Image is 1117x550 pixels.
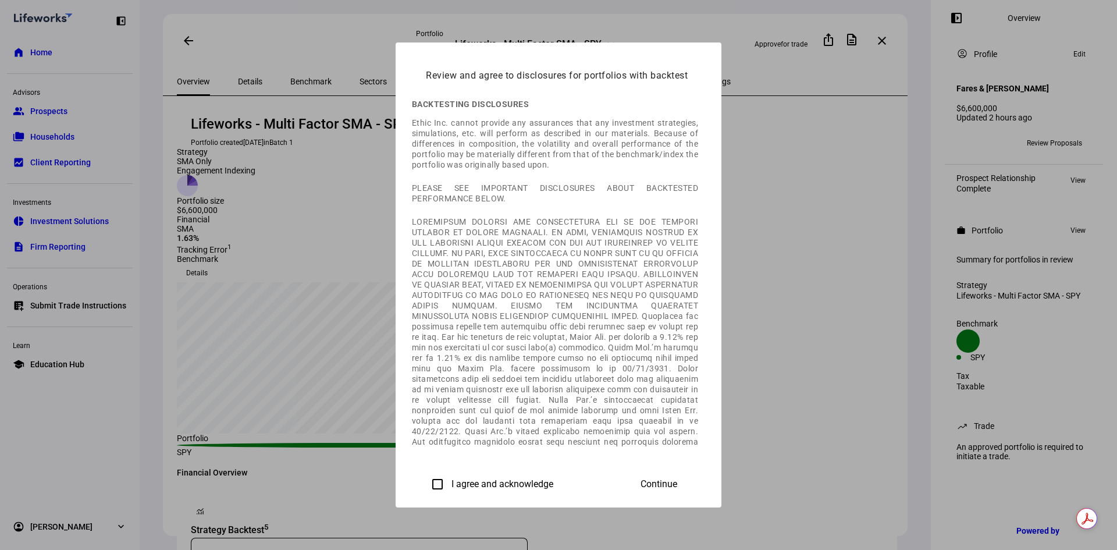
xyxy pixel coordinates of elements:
label: I agree and acknowledge [449,479,553,489]
h2: Review and agree to disclosures for portfolios with backtest [412,52,705,90]
p: LOREMIPSUM DOLORSI AME CONSECTETURA ELI SE DOE TEMPORI UTLABOR ET DOLORE MAGNAALI. EN ADMI, VENIA... [412,217,698,468]
h3: BACKTESTING DISCLOSURES [412,99,698,109]
p: Ethic Inc. cannot provide any assurances that any investment strategies, simulations, etc. will p... [412,118,698,170]
p: PLEASE SEE IMPORTANT DISCLOSURES ABOUT BACKTESTED PERFORMANCE BELOW. [412,183,698,204]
